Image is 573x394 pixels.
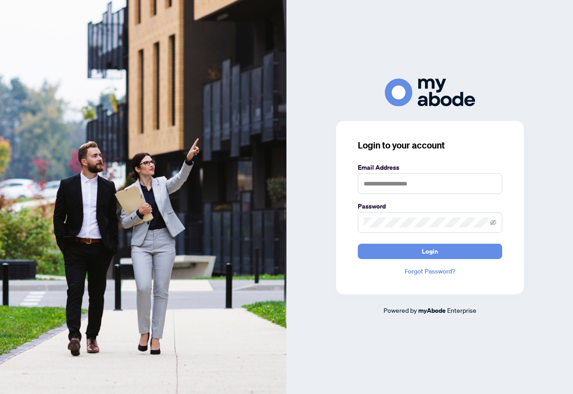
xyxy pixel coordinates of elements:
img: ma-logo [385,79,475,106]
span: Login [422,244,438,259]
span: Enterprise [447,306,476,314]
a: Forgot Password? [358,266,502,276]
button: Login [358,244,502,259]
span: Powered by [384,306,417,314]
label: Email Address [358,162,502,172]
h3: Login to your account [358,139,502,152]
a: myAbode [418,306,446,315]
label: Password [358,201,502,211]
span: eye-invisible [490,219,496,226]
